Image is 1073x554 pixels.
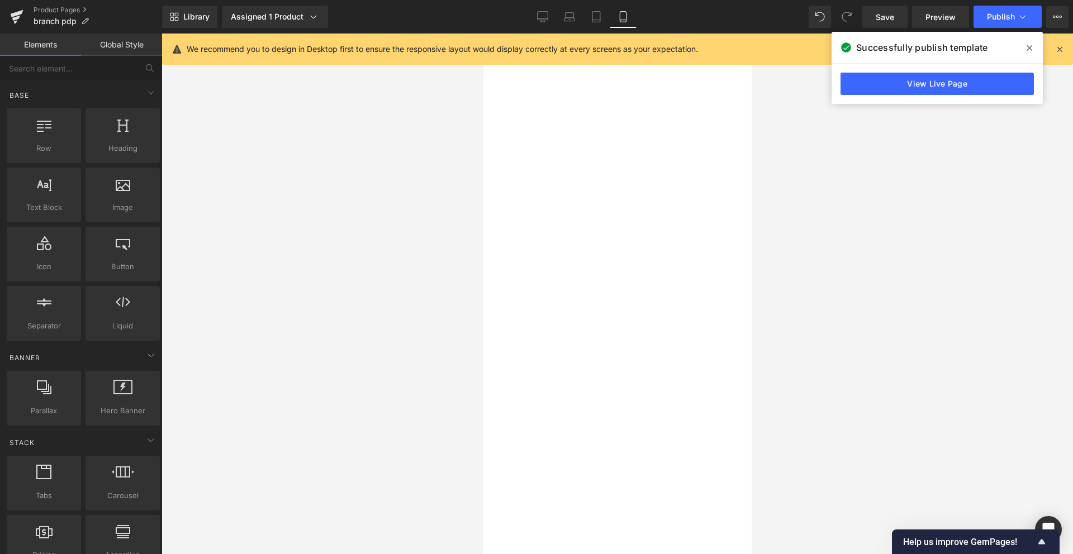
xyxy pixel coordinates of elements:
[8,437,36,448] span: Stack
[10,142,78,154] span: Row
[81,34,162,56] a: Global Style
[856,41,987,54] span: Successfully publish template
[8,352,41,363] span: Banner
[89,202,156,213] span: Image
[1046,6,1069,28] button: More
[974,6,1042,28] button: Publish
[903,535,1048,548] button: Show survey - Help us improve GemPages!
[925,11,956,23] span: Preview
[231,11,319,22] div: Assigned 1 Product
[8,90,30,101] span: Base
[583,6,610,28] a: Tablet
[841,73,1034,95] a: View Live Page
[10,202,78,213] span: Text Block
[809,6,831,28] button: Undo
[1035,516,1062,543] div: Open Intercom Messenger
[89,490,156,502] span: Carousel
[610,6,637,28] a: Mobile
[89,142,156,154] span: Heading
[987,12,1015,21] span: Publish
[89,405,156,417] span: Hero Banner
[34,17,77,26] span: branch pdp
[912,6,969,28] a: Preview
[10,490,78,502] span: Tabs
[10,320,78,332] span: Separator
[876,11,894,23] span: Save
[903,537,1035,547] span: Help us improve GemPages!
[835,6,858,28] button: Redo
[10,405,78,417] span: Parallax
[556,6,583,28] a: Laptop
[183,12,210,22] span: Library
[34,6,162,15] a: Product Pages
[187,43,698,55] p: We recommend you to design in Desktop first to ensure the responsive layout would display correct...
[10,261,78,273] span: Icon
[89,320,156,332] span: Liquid
[162,6,217,28] a: New Library
[89,261,156,273] span: Button
[529,6,556,28] a: Desktop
